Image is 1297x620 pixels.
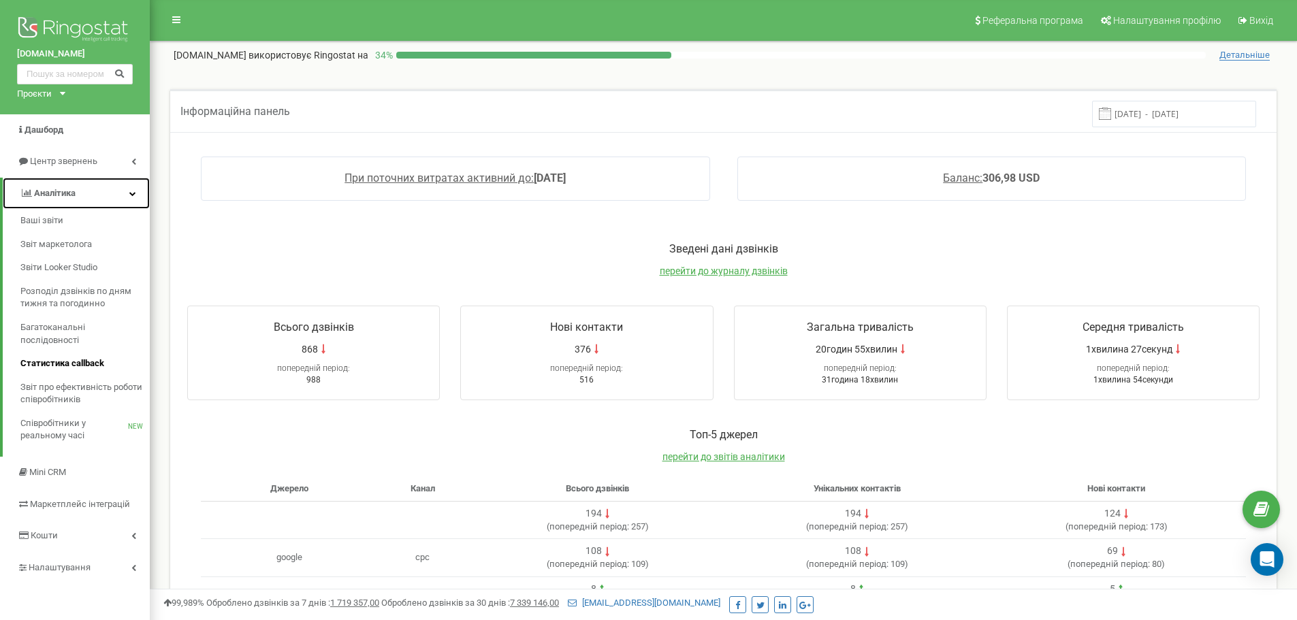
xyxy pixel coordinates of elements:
[1104,507,1121,521] div: 124
[20,238,92,251] span: Звіт маркетолога
[568,598,720,608] a: [EMAIL_ADDRESS][DOMAIN_NAME]
[377,539,468,577] td: cpc
[20,233,150,257] a: Звіт маркетолога
[274,321,354,333] span: Всього дзвінків
[549,559,629,569] span: попередній період:
[20,214,63,227] span: Ваші звіти
[174,48,368,62] p: [DOMAIN_NAME]
[31,530,58,540] span: Кошти
[690,428,758,441] span: Toп-5 джерел
[20,321,143,346] span: Багатоканальні послідовності
[411,483,435,493] span: Канал
[30,156,97,166] span: Центр звернень
[660,265,788,276] a: перейти до журналу дзвінків
[20,352,150,376] a: Статистика callback
[1083,321,1184,333] span: Середня тривалість
[566,483,629,493] span: Всього дзвінків
[1249,15,1273,26] span: Вихід
[822,375,898,385] span: 31година 18хвилин
[249,50,368,61] span: використовує Ringostat на
[368,48,396,62] p: 34 %
[3,178,150,210] a: Аналiтика
[20,376,150,412] a: Звіт про ефективність роботи співробітників
[1097,363,1170,373] span: попередній період:
[1087,483,1145,493] span: Нові контакти
[25,125,63,135] span: Дашборд
[20,412,150,448] a: Співробітники у реальному часіNEW
[814,483,901,493] span: Унікальних контактів
[306,375,321,385] span: 988
[1066,521,1168,532] span: ( 173 )
[201,576,377,615] td: facebook
[20,256,150,280] a: Звіти Looker Studio
[943,172,982,184] span: Баланс:
[845,544,861,558] div: 108
[345,172,566,184] a: При поточних витратах активний до:[DATE]
[575,342,591,356] span: 376
[345,172,534,184] span: При поточних витратах активний до:
[1113,15,1221,26] span: Налаштування профілю
[34,188,76,198] span: Аналiтика
[809,521,888,532] span: попередній період:
[943,172,1040,184] a: Баланс:306,98 USD
[377,576,468,615] td: cpc
[29,467,66,477] span: Mini CRM
[1107,544,1118,558] div: 69
[20,285,143,310] span: Розподіл дзвінків по дням тижня та погодинно
[547,521,649,532] span: ( 257 )
[579,375,594,385] span: 516
[586,507,602,521] div: 194
[662,451,785,462] a: перейти до звітів аналітики
[547,559,649,569] span: ( 109 )
[1086,342,1172,356] span: 1хвилина 27секунд
[20,209,150,233] a: Ваші звіти
[982,15,1083,26] span: Реферальна програма
[17,88,52,101] div: Проєкти
[850,583,856,596] div: 8
[1068,521,1148,532] span: попередній період:
[206,598,379,608] span: Оброблено дзвінків за 7 днів :
[20,357,104,370] span: Статистика callback
[330,598,379,608] u: 1 719 357,00
[270,483,308,493] span: Джерело
[550,363,623,373] span: попередній період:
[510,598,559,608] u: 7 339 146,00
[381,598,559,608] span: Оброблено дзвінків за 30 днів :
[1110,583,1115,596] div: 5
[1093,375,1173,385] span: 1хвилина 54секунди
[1068,559,1165,569] span: ( 80 )
[816,342,897,356] span: 20годин 55хвилин
[806,521,908,532] span: ( 257 )
[20,261,97,274] span: Звіти Looker Studio
[180,105,290,118] span: Інформаційна панель
[277,363,350,373] span: попередній період:
[669,242,778,255] span: Зведені дані дзвінків
[586,544,602,558] div: 108
[17,48,133,61] a: [DOMAIN_NAME]
[20,417,128,442] span: Співробітники у реальному часі
[824,363,897,373] span: попередній період:
[20,381,143,406] span: Звіт про ефективність роботи співробітників
[549,521,629,532] span: попередній період:
[550,321,623,333] span: Нові контакти
[29,562,91,572] span: Налаштування
[1219,50,1270,61] span: Детальніше
[809,559,888,569] span: попередній період:
[807,321,914,333] span: Загальна тривалість
[201,539,377,577] td: google
[17,64,133,84] input: Пошук за номером
[302,342,318,356] span: 868
[20,316,150,352] a: Багатоканальні послідовності
[1070,559,1150,569] span: попередній період:
[845,507,861,521] div: 194
[20,280,150,316] a: Розподіл дзвінків по дням тижня та погодинно
[591,583,596,596] div: 8
[1251,543,1283,576] div: Open Intercom Messenger
[806,559,908,569] span: ( 109 )
[30,499,130,509] span: Маркетплейс інтеграцій
[163,598,204,608] span: 99,989%
[17,14,133,48] img: Ringostat logo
